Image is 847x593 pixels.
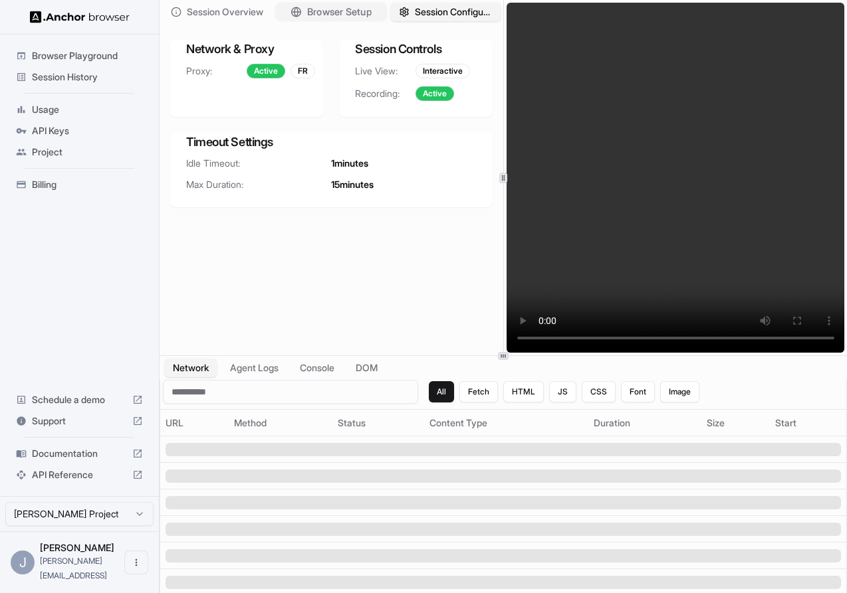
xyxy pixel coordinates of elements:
span: API Keys [32,124,143,137]
span: API Reference [32,468,127,481]
span: Session Overview [187,5,263,19]
div: API Keys [11,120,148,141]
span: jonas@sanso.ai [40,556,107,580]
div: J [11,551,35,574]
button: Agent Logs [222,359,287,377]
div: Method [234,416,327,430]
span: Session Configuration [415,5,492,19]
div: FR [291,64,315,78]
span: Project [32,145,143,159]
span: Billing [32,178,143,191]
h3: Network & Proxy [186,40,307,58]
span: Usage [32,103,143,116]
span: Proxy: [186,64,247,78]
div: Size [707,416,765,430]
span: 1 minutes [331,157,368,170]
div: Start [775,416,841,430]
span: Browser Playground [32,49,143,62]
h3: Timeout Settings [186,133,477,151]
div: Billing [11,174,148,195]
div: Project [11,141,148,163]
button: Image [660,381,699,402]
button: All [429,381,454,402]
span: 15 minutes [331,178,374,191]
div: Duration [594,416,696,430]
div: Schedule a demo [11,389,148,410]
div: Content Type [429,416,583,430]
div: Active [416,86,454,101]
div: Interactive [416,64,470,78]
span: Browser Setup [307,5,372,19]
div: URL [166,416,223,430]
span: Session History [32,70,143,84]
h3: Session Controls [355,40,476,58]
button: DOM [348,359,386,377]
span: Schedule a demo [32,393,127,406]
span: Support [32,414,127,428]
div: Browser Playground [11,45,148,66]
span: Idle Timeout: [186,157,331,170]
div: Usage [11,99,148,120]
div: Support [11,410,148,432]
button: Network [165,359,217,377]
button: HTML [503,381,544,402]
button: Console [292,359,342,377]
div: Status [338,416,420,430]
span: Documentation [32,447,127,460]
div: Documentation [11,443,148,464]
img: Anchor Logo [30,11,130,23]
span: Max Duration: [186,178,331,191]
button: CSS [582,381,616,402]
button: Open menu [124,551,148,574]
button: Fetch [459,381,498,402]
button: Font [621,381,655,402]
span: Live View: [355,64,416,78]
div: Active [247,64,285,78]
div: API Reference [11,464,148,485]
div: Session History [11,66,148,88]
span: Recording: [355,87,416,100]
span: Jonas Ouazan [40,542,114,553]
button: JS [549,381,576,402]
